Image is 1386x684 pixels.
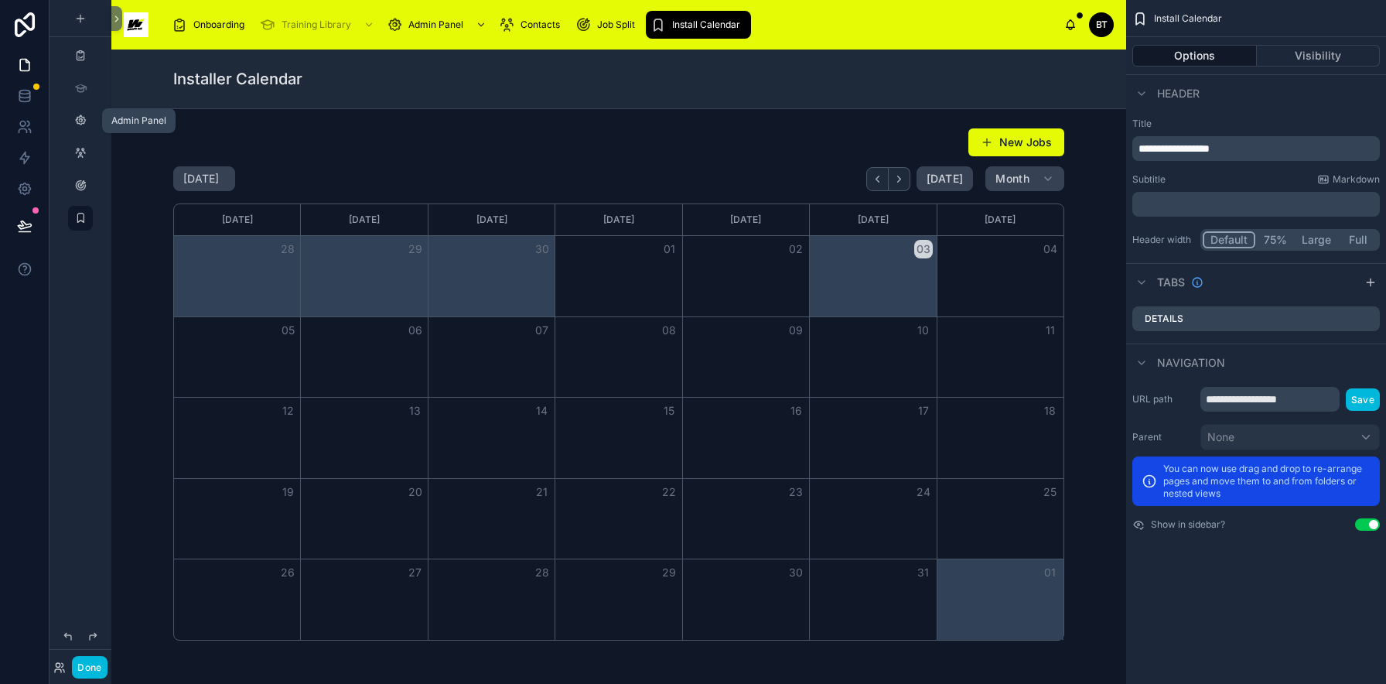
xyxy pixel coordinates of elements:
a: Job Split [571,11,646,39]
a: Install Calendar [646,11,751,39]
button: 75% [1255,231,1295,248]
span: Admin Panel [408,19,463,31]
button: 10 [914,321,933,340]
span: Admin Panel [111,115,166,126]
button: 20 [406,483,425,501]
span: Markdown [1333,173,1380,186]
button: 21 [533,483,551,501]
button: 28 [533,563,551,582]
span: Job Split [597,19,635,31]
span: None [1207,429,1234,445]
button: 11 [1041,321,1060,340]
div: scrollable content [1132,136,1380,161]
div: scrollable content [161,8,1064,42]
button: 07 [533,321,551,340]
button: 14 [533,402,551,420]
button: 02 [787,240,805,258]
label: URL path [1132,393,1194,405]
label: Title [1132,118,1380,130]
span: Install Calendar [1154,12,1222,25]
button: 30 [533,240,551,258]
span: Header [1157,86,1200,101]
a: Onboarding [167,11,255,39]
a: Admin Panel [382,11,494,39]
button: 25 [1041,483,1060,501]
button: 23 [787,483,805,501]
button: 04 [1041,240,1060,258]
button: 17 [914,402,933,420]
button: 03 [914,240,933,258]
label: Show in sidebar? [1151,518,1225,531]
button: Visibility [1257,45,1381,67]
button: 01 [660,240,678,258]
button: 29 [660,563,678,582]
button: 26 [278,563,297,582]
div: scrollable content [1132,192,1380,217]
button: Default [1203,231,1255,248]
label: Parent [1132,431,1194,443]
button: 16 [787,402,805,420]
button: 05 [278,321,297,340]
img: App logo [124,12,148,37]
a: Contacts [494,11,571,39]
button: 27 [406,563,425,582]
button: 08 [660,321,678,340]
button: 30 [787,563,805,582]
button: 01 [1041,563,1060,582]
button: 12 [278,402,297,420]
span: BT [1096,19,1108,31]
button: 18 [1041,402,1060,420]
button: 09 [787,321,805,340]
button: Large [1295,231,1338,248]
p: You can now use drag and drop to re-arrange pages and move them to and from folders or nested views [1163,463,1371,500]
span: Navigation [1157,355,1225,371]
button: Done [72,656,107,679]
label: Header width [1132,234,1194,246]
button: 31 [914,563,933,582]
button: Save [1346,388,1380,411]
button: None [1200,424,1380,450]
h1: Installer Calendar [173,68,302,90]
span: Tabs [1157,275,1185,290]
span: Onboarding [193,19,244,31]
a: Markdown [1317,173,1380,186]
button: 15 [660,402,678,420]
button: Options [1132,45,1257,67]
button: 13 [406,402,425,420]
button: 28 [278,240,297,258]
a: Training Library [255,11,382,39]
span: Training Library [282,19,351,31]
label: Details [1145,313,1183,325]
span: Contacts [521,19,560,31]
button: 29 [406,240,425,258]
button: 19 [278,483,297,501]
span: Install Calendar [672,19,740,31]
label: Subtitle [1132,173,1166,186]
button: Full [1338,231,1377,248]
div: Month View [173,203,1064,641]
button: 22 [660,483,678,501]
button: 06 [406,321,425,340]
button: 24 [914,483,933,501]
